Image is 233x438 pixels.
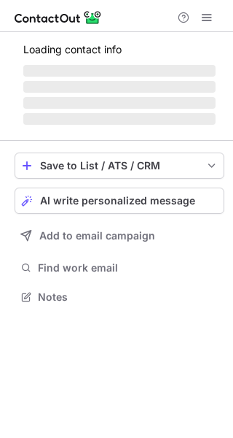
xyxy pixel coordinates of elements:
span: Add to email campaign [39,230,155,242]
span: ‌ [23,81,216,93]
img: ContactOut v5.3.10 [15,9,102,26]
span: ‌ [23,113,216,125]
span: AI write personalized message [40,195,195,207]
span: ‌ [23,65,216,77]
span: ‌ [23,97,216,109]
span: Notes [38,291,218,304]
span: Find work email [38,261,218,274]
button: save-profile-one-click [15,153,224,179]
button: Find work email [15,258,224,278]
button: AI write personalized message [15,188,224,214]
div: Save to List / ATS / CRM [40,160,199,172]
p: Loading contact info [23,44,216,55]
button: Add to email campaign [15,223,224,249]
button: Notes [15,287,224,307]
